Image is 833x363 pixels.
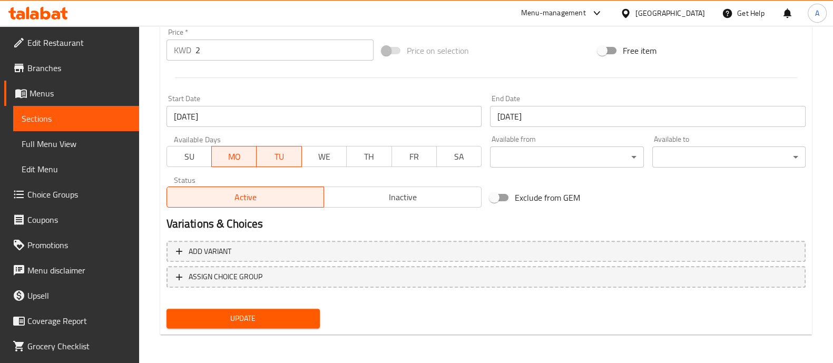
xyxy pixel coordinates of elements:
[391,146,437,167] button: FR
[175,312,311,325] span: Update
[257,146,302,167] button: TU
[166,309,320,328] button: Update
[171,190,320,205] span: Active
[623,44,656,57] span: Free item
[396,149,433,164] span: FR
[4,283,139,308] a: Upsell
[261,149,298,164] span: TU
[174,44,191,56] p: KWD
[13,106,139,131] a: Sections
[490,146,643,168] div: ​
[27,36,131,49] span: Edit Restaurant
[4,333,139,359] a: Grocery Checklist
[4,30,139,55] a: Edit Restaurant
[166,266,806,288] button: ASSIGN CHOICE GROUP
[171,149,208,164] span: SU
[436,146,482,167] button: SA
[27,239,131,251] span: Promotions
[166,146,212,167] button: SU
[4,81,139,106] a: Menus
[22,163,131,175] span: Edit Menu
[521,7,586,19] div: Menu-management
[30,87,131,100] span: Menus
[166,187,325,208] button: Active
[4,182,139,207] a: Choice Groups
[301,146,347,167] button: WE
[27,213,131,226] span: Coupons
[22,112,131,125] span: Sections
[4,308,139,333] a: Coverage Report
[166,216,806,232] h2: Variations & Choices
[4,207,139,232] a: Coupons
[195,40,374,61] input: Please enter price
[515,191,580,204] span: Exclude from GEM
[4,232,139,258] a: Promotions
[27,188,131,201] span: Choice Groups
[27,62,131,74] span: Branches
[652,146,806,168] div: ​
[27,315,131,327] span: Coverage Report
[407,44,469,57] span: Price on selection
[27,264,131,277] span: Menu disclaimer
[189,245,231,258] span: Add variant
[166,241,806,262] button: Add variant
[27,340,131,352] span: Grocery Checklist
[351,149,387,164] span: TH
[27,289,131,302] span: Upsell
[635,7,705,19] div: [GEOGRAPHIC_DATA]
[4,55,139,81] a: Branches
[211,146,257,167] button: MO
[13,131,139,156] a: Full Menu View
[346,146,391,167] button: TH
[189,270,262,283] span: ASSIGN CHOICE GROUP
[441,149,477,164] span: SA
[216,149,252,164] span: MO
[4,258,139,283] a: Menu disclaimer
[815,7,819,19] span: A
[13,156,139,182] a: Edit Menu
[22,138,131,150] span: Full Menu View
[324,187,482,208] button: Inactive
[328,190,477,205] span: Inactive
[306,149,342,164] span: WE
